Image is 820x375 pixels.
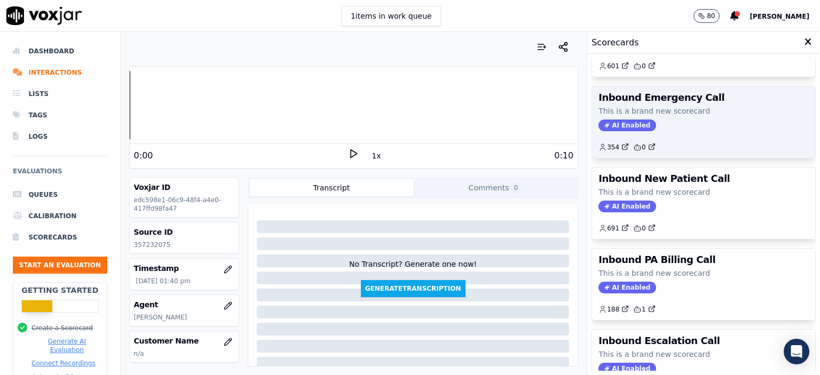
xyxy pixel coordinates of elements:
[13,165,107,184] h6: Evaluations
[6,6,82,25] img: voxjar logo
[13,105,107,126] a: Tags
[598,62,633,70] button: 601
[598,268,809,278] p: This is a brand new scorecard
[633,62,656,70] a: 0
[134,263,234,274] h3: Timestamp
[13,227,107,248] a: Scorecards
[21,285,98,296] h2: Getting Started
[598,305,633,314] button: 188
[31,324,93,332] button: Create a Scorecard
[598,201,656,212] span: AI Enabled
[598,224,629,233] a: 691
[134,149,153,162] div: 0:00
[784,339,809,364] div: Open Intercom Messenger
[598,224,633,233] button: 691
[598,106,809,116] p: This is a brand new scorecard
[134,349,234,358] p: n/a
[750,13,809,20] span: [PERSON_NAME]
[598,143,629,151] a: 354
[587,32,820,54] div: Scorecards
[598,282,656,293] span: AI Enabled
[134,227,234,237] h3: Source ID
[598,62,629,70] a: 601
[13,184,107,205] a: Queues
[633,305,656,314] a: 1
[633,143,656,151] a: 0
[369,148,383,163] button: 1x
[693,9,730,23] button: 80
[13,205,107,227] a: Calibration
[342,6,441,26] button: 1items in work queue
[13,62,107,83] a: Interactions
[598,119,656,131] span: AI Enabled
[598,255,809,265] h3: Inbound PA Billing Call
[750,10,820,22] button: [PERSON_NAME]
[554,149,573,162] div: 0:10
[598,305,629,314] a: 188
[707,12,715,20] p: 80
[598,93,809,102] h3: Inbound Emergency Call
[13,257,107,274] button: Start an Evaluation
[598,363,656,374] span: AI Enabled
[134,299,234,310] h3: Agent
[349,259,477,280] div: No Transcript? Generate one now!
[598,143,633,151] button: 354
[413,179,577,196] button: Comments
[136,277,234,285] p: [DATE] 01:40 pm
[250,179,413,196] button: Transcript
[598,187,809,197] p: This is a brand new scorecard
[134,336,234,346] h3: Customer Name
[13,126,107,147] a: Logs
[31,359,96,368] button: Connect Recordings
[13,83,107,105] a: Lists
[511,183,521,193] span: 0
[633,224,656,233] a: 0
[13,41,107,62] a: Dashboard
[134,182,234,193] h3: Voxjar ID
[134,241,234,249] p: 357232075
[598,336,809,346] h3: Inbound Escalation Call
[598,174,809,183] h3: Inbound New Patient Call
[134,196,234,213] p: edc598e1-06c9-48f4-a4e0-417ffd98fa47
[361,280,466,297] button: GenerateTranscription
[598,349,809,360] p: This is a brand new scorecard
[134,313,234,322] p: [PERSON_NAME]
[693,9,720,23] button: 80
[31,337,102,354] button: Generate AI Evaluation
